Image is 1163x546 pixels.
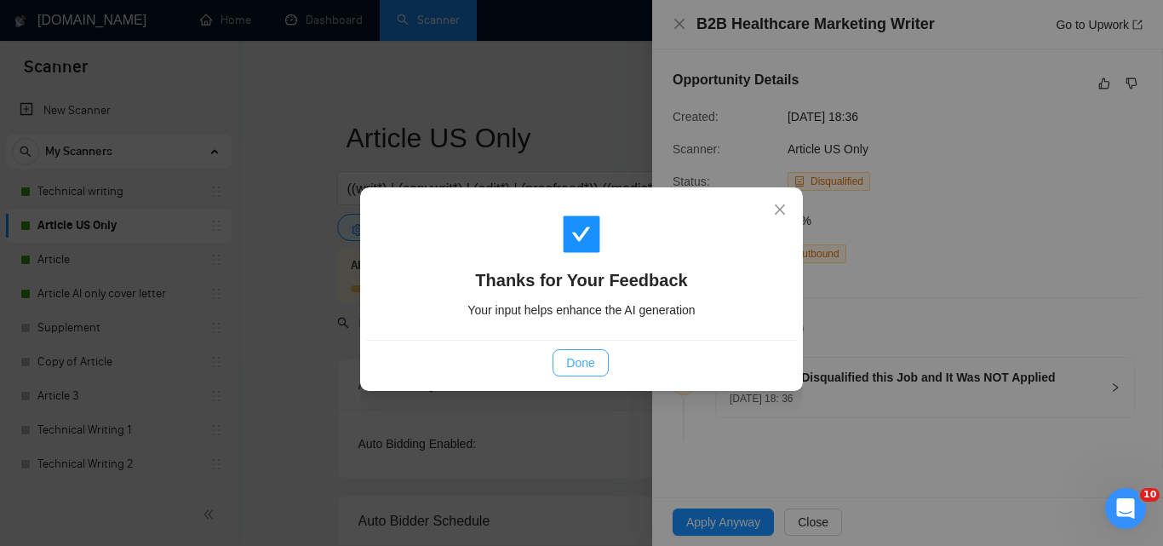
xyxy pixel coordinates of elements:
span: close [773,203,787,216]
span: Done [566,353,594,372]
span: check-square [561,214,602,255]
span: Your input helps enhance the AI generation [467,303,695,317]
h4: Thanks for Your Feedback [387,268,776,292]
button: Done [553,349,608,376]
button: Close [757,187,803,233]
span: 10 [1140,488,1160,502]
iframe: Intercom live chat [1105,488,1146,529]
